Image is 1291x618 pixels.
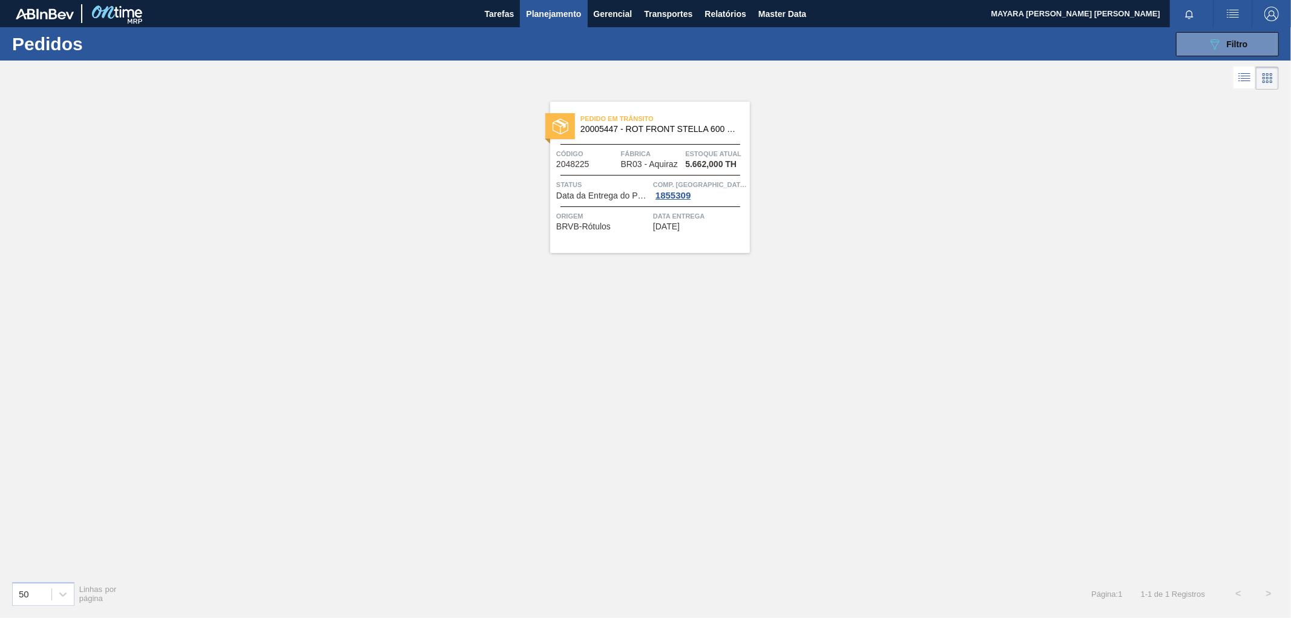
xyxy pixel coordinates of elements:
[653,222,680,231] span: 20/10/2025
[526,7,581,21] span: Planejamento
[19,589,29,599] div: 50
[79,585,117,603] span: Linhas por página
[580,113,750,125] span: Pedido em Trânsito
[621,160,678,169] span: BR03 - Aquiraz
[685,160,737,169] span: 5.662,000 TH
[556,160,590,169] span: 2048225
[685,148,747,160] span: Estoque atual
[556,222,611,231] span: BRVB-Rótulos
[553,119,568,134] img: status
[1234,67,1256,90] div: Visão em Lista
[653,191,693,200] div: 1855309
[485,7,514,21] span: Tarefas
[653,210,747,222] span: Data Entrega
[12,37,196,51] h1: Pedidos
[1227,39,1248,49] span: Filtro
[556,191,650,200] span: Data da Entrega do Pedido Antecipada
[644,7,692,21] span: Transportes
[541,102,750,253] a: statusPedido em Trânsito20005447 - ROT FRONT STELLA 600 429 CX48MILCódigo2048225FábricaBR03 - Aqu...
[653,179,747,191] span: Comp. Carga
[758,7,806,21] span: Master Data
[1226,7,1240,21] img: userActions
[653,179,747,200] a: Comp. [GEOGRAPHIC_DATA]1855309
[16,8,74,19] img: TNhmsLtSVTkK8tSr43FrP2fwEKptu5GPRR3wAAAABJRU5ErkJggg==
[705,7,746,21] span: Relatórios
[556,210,650,222] span: Origem
[1264,7,1279,21] img: Logout
[1223,579,1253,609] button: <
[1253,579,1284,609] button: >
[1141,590,1205,599] span: 1 - 1 de 1 Registros
[556,179,650,191] span: Status
[1176,32,1279,56] button: Filtro
[580,125,740,134] span: 20005447 - ROT FRONT STELLA 600 429 CX48MIL
[621,148,683,160] span: Fábrica
[1091,590,1122,599] span: Página : 1
[594,7,632,21] span: Gerencial
[1170,5,1209,22] button: Notificações
[556,148,618,160] span: Código
[1256,67,1279,90] div: Visão em Cards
